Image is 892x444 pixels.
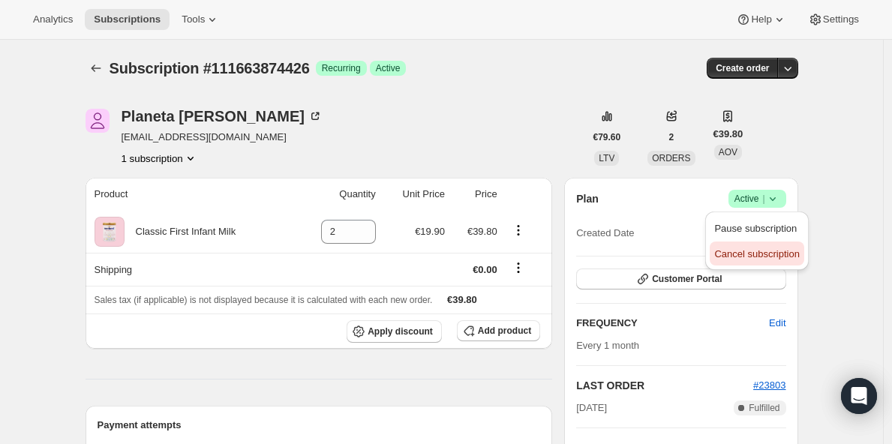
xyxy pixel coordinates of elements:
[478,325,531,337] span: Add product
[122,130,323,145] span: [EMAIL_ADDRESS][DOMAIN_NAME]
[24,9,82,30] button: Analytics
[380,178,449,211] th: Unit Price
[447,294,477,305] span: €39.80
[576,226,634,241] span: Created Date
[86,58,107,79] button: Subscriptions
[322,62,361,74] span: Recurring
[584,127,630,148] button: €79.60
[576,316,769,331] h2: FREQUENCY
[799,9,868,30] button: Settings
[751,13,771,25] span: Help
[593,131,621,143] span: €79.60
[294,178,380,211] th: Quantity
[95,217,125,247] img: product img
[457,320,540,341] button: Add product
[415,226,445,237] span: €19.90
[714,223,797,234] span: Pause subscription
[95,295,433,305] span: Sales tax (if applicable) is not displayed because it is calculated with each new order.
[719,147,737,157] span: AOV
[347,320,442,343] button: Apply discount
[125,224,236,239] div: Classic First Infant Milk
[710,241,803,265] button: Cancel subscription
[841,378,877,414] div: Open Intercom Messenger
[769,316,785,331] span: Edit
[823,13,859,25] span: Settings
[599,153,614,163] span: LTV
[727,9,795,30] button: Help
[713,127,743,142] span: €39.80
[652,273,722,285] span: Customer Portal
[182,13,205,25] span: Tools
[714,248,799,259] span: Cancel subscription
[652,153,690,163] span: ORDERS
[506,222,530,238] button: Product actions
[368,325,433,337] span: Apply discount
[576,268,785,289] button: Customer Portal
[753,379,785,391] a: #23803
[710,216,803,240] button: Pause subscription
[449,178,502,211] th: Price
[734,191,780,206] span: Active
[760,311,794,335] button: Edit
[33,13,73,25] span: Analytics
[86,109,110,133] span: Planeta Raquel
[576,400,607,415] span: [DATE]
[98,418,541,433] h2: Payment attempts
[85,9,170,30] button: Subscriptions
[576,191,599,206] h2: Plan
[473,264,497,275] span: €0.00
[467,226,497,237] span: €39.80
[716,62,769,74] span: Create order
[94,13,161,25] span: Subscriptions
[762,193,764,205] span: |
[122,151,198,166] button: Product actions
[576,340,639,351] span: Every 1 month
[576,378,753,393] h2: LAST ORDER
[749,402,779,414] span: Fulfilled
[173,9,229,30] button: Tools
[506,259,530,276] button: Shipping actions
[376,62,401,74] span: Active
[122,109,323,124] div: Planeta [PERSON_NAME]
[110,60,310,76] span: Subscription #111663874426
[707,58,778,79] button: Create order
[669,131,674,143] span: 2
[86,178,295,211] th: Product
[753,378,785,393] button: #23803
[660,127,683,148] button: 2
[86,253,295,286] th: Shipping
